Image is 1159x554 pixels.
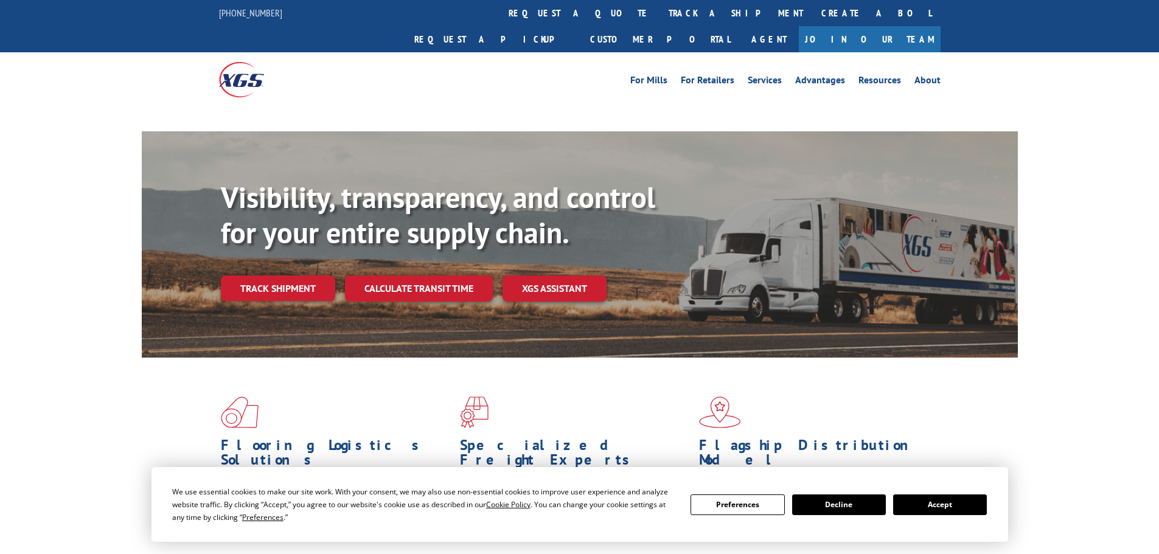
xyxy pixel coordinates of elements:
[405,26,581,52] a: Request a pickup
[486,499,531,510] span: Cookie Policy
[221,396,259,428] img: xgs-icon-total-supply-chain-intelligence-red
[503,275,607,302] a: XGS ASSISTANT
[221,438,451,473] h1: Flooring Logistics Solutions
[221,178,655,251] b: Visibility, transparency, and control for your entire supply chain.
[699,396,741,428] img: xgs-icon-flagship-distribution-model-red
[858,75,901,89] a: Resources
[151,467,1008,542] div: Cookie Consent Prompt
[172,485,676,524] div: We use essential cookies to make our site work. With your consent, we may also use non-essential ...
[681,75,734,89] a: For Retailers
[893,494,987,515] button: Accept
[792,494,886,515] button: Decline
[460,396,489,428] img: xgs-icon-focused-on-flooring-red
[221,275,335,301] a: Track shipment
[460,438,690,473] h1: Specialized Freight Experts
[914,75,941,89] a: About
[799,26,941,52] a: Join Our Team
[242,512,284,522] span: Preferences
[219,7,282,19] a: [PHONE_NUMBER]
[691,494,784,515] button: Preferences
[581,26,739,52] a: Customer Portal
[748,75,782,89] a: Services
[795,75,845,89] a: Advantages
[345,275,493,302] a: Calculate transit time
[699,438,929,473] h1: Flagship Distribution Model
[739,26,799,52] a: Agent
[630,75,667,89] a: For Mills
